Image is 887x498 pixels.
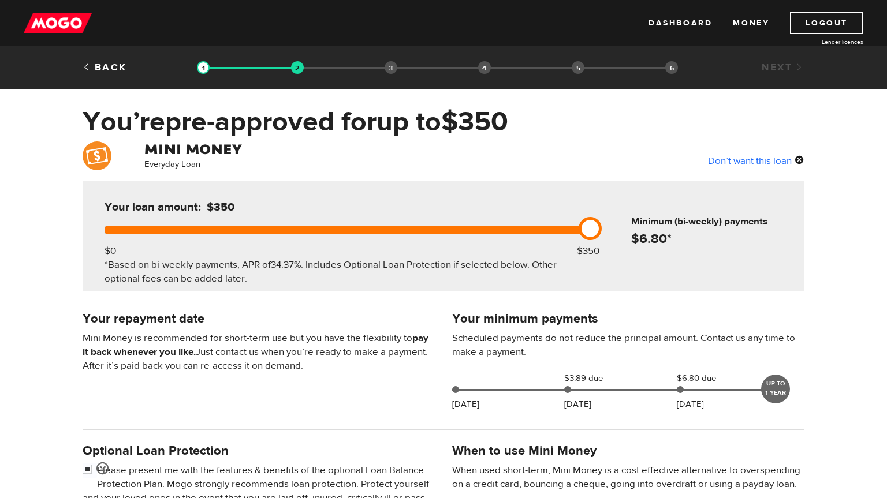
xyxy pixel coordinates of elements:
h4: Your minimum payments [452,310,804,327]
span: $3.89 due [564,372,622,385]
a: Back [83,61,127,74]
h4: Your repayment date [83,310,435,327]
span: $350 [441,104,508,139]
h1: You’re pre-approved for up to [83,107,804,137]
span: 34.37% [271,259,301,271]
input: <span class="smiley-face happy"></span> [83,463,97,478]
div: UP TO 1 YEAR [761,375,790,403]
p: When used short-term, Mini Money is a cost effective alternative to overspending on a credit card... [452,463,804,491]
p: [DATE] [677,398,704,411]
img: mogo_logo-11ee424be714fa7cbb0f0f49df9e16ec.png [24,12,92,34]
img: transparent-188c492fd9eaac0f573672f40bb141c2.gif [291,61,304,74]
p: Mini Money is recommended for short-term use but you have the flexibility to Just contact us when... [83,331,435,373]
p: Scheduled payments do not reduce the principal amount. Contact us any time to make a payment. [452,331,804,359]
span: $6.80 due [677,372,735,385]
h6: Minimum (bi-weekly) payments [631,215,800,229]
h4: When to use Mini Money [452,443,597,459]
div: *Based on bi-weekly payments, APR of . Includes Optional Loan Protection if selected below. Other... [105,258,585,286]
a: Dashboard [649,12,712,34]
a: Money [733,12,769,34]
a: Lender licences [777,38,863,46]
img: transparent-188c492fd9eaac0f573672f40bb141c2.gif [197,61,210,74]
h4: Optional Loan Protection [83,443,435,459]
div: Don’t want this loan [708,153,804,168]
div: $0 [105,244,116,258]
h5: Your loan amount: [105,200,340,214]
span: 6.80 [639,230,667,247]
b: pay it back whenever you like. [83,332,428,358]
h4: $ [631,231,800,247]
p: [DATE] [564,398,591,411]
div: $350 [577,244,599,258]
span: $350 [207,200,234,214]
a: Logout [790,12,863,34]
p: [DATE] [452,398,479,411]
a: Next [762,61,804,74]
